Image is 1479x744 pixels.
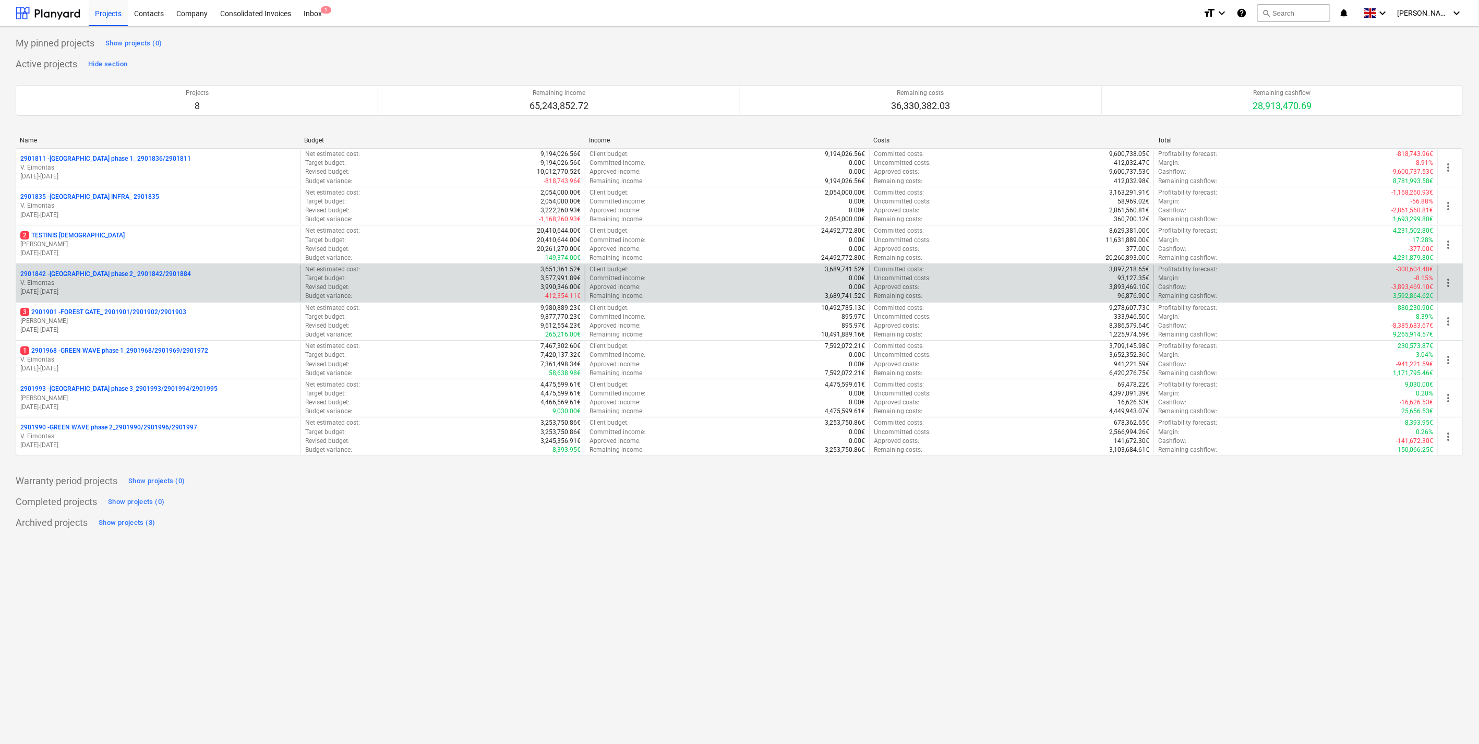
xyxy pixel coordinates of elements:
[590,254,644,262] p: Remaining income :
[590,150,629,159] p: Client budget :
[537,167,581,176] p: 10,012,770.52€
[1442,200,1455,212] span: more_vert
[891,89,950,98] p: Remaining costs
[305,226,360,235] p: Net estimated cost :
[540,351,581,359] p: 7,420,137.32€
[1109,304,1149,313] p: 9,278,607.73€
[99,517,155,529] div: Show projects (3)
[305,177,352,186] p: Budget variance :
[20,441,296,450] p: [DATE] - [DATE]
[128,475,185,487] div: Show projects (0)
[1109,351,1149,359] p: 3,652,352.36€
[540,313,581,321] p: 9,877,770.23€
[540,321,581,330] p: 9,612,554.23€
[590,369,644,378] p: Remaining income :
[540,342,581,351] p: 7,467,302.60€
[891,100,950,112] p: 36,330,382.03
[1413,236,1434,245] p: 17.28%
[1409,245,1434,254] p: -377.00€
[540,304,581,313] p: 9,980,889.23€
[874,398,919,407] p: Approved costs :
[874,389,931,398] p: Uncommitted costs :
[821,304,865,313] p: 10,492,785.13€
[20,193,296,219] div: 2901835 -[GEOGRAPHIC_DATA] INFRA_ 2901835V. Eimontas[DATE]-[DATE]
[20,403,296,412] p: [DATE] - [DATE]
[1415,159,1434,167] p: -8.91%
[20,201,296,210] p: V. Eimontas
[1377,7,1389,19] i: keyboard_arrow_down
[20,346,208,355] p: 2901968 - GREEN WAVE phase 1_2901968/2901969/2901972
[537,236,581,245] p: 20,410,644.00€
[1392,283,1434,292] p: -3,893,469.10€
[1158,389,1180,398] p: Margin :
[540,206,581,215] p: 3,222,260.93€
[20,346,29,355] span: 1
[1158,265,1217,274] p: Profitability forecast :
[1405,380,1434,389] p: 9,030.00€
[305,245,350,254] p: Revised budget :
[874,274,931,283] p: Uncommitted costs :
[1392,321,1434,330] p: -8,385,683.67€
[590,197,645,206] p: Committed income :
[20,163,296,172] p: V. Eimontas
[305,150,360,159] p: Net estimated cost :
[874,380,924,389] p: Committed costs :
[20,394,296,403] p: [PERSON_NAME]
[105,494,167,510] button: Show projects (0)
[530,89,588,98] p: Remaining income
[590,265,629,274] p: Client budget :
[1109,330,1149,339] p: 1,225,974.59€
[590,236,645,245] p: Committed income :
[1397,265,1434,274] p: -300,604.48€
[590,206,641,215] p: Approved income :
[304,137,580,144] div: Budget
[16,58,77,70] p: Active projects
[1400,398,1434,407] p: -16,626.53€
[849,245,865,254] p: 0.00€
[20,326,296,334] p: [DATE] - [DATE]
[821,226,865,235] p: 24,492,772.80€
[590,245,641,254] p: Approved income :
[1397,150,1434,159] p: -818,743.96€
[1109,369,1149,378] p: 6,420,276.75€
[1158,206,1186,215] p: Cashflow :
[540,188,581,197] p: 2,054,000.00€
[874,304,924,313] p: Committed costs :
[1114,360,1149,369] p: 941,221.59€
[305,380,360,389] p: Net estimated cost :
[1393,226,1434,235] p: 4,231,502.80€
[1158,321,1186,330] p: Cashflow :
[305,188,360,197] p: Net estimated cost :
[1398,9,1450,17] span: [PERSON_NAME]
[874,313,931,321] p: Uncommitted costs :
[1158,369,1217,378] p: Remaining cashflow :
[20,355,296,364] p: V. Eimontas
[874,197,931,206] p: Uncommitted costs :
[86,56,130,73] button: Hide section
[20,423,296,450] div: 2901990 -GREEN WAVE phase 2_2901990/2901996/2901997V. Eimontas[DATE]-[DATE]
[540,265,581,274] p: 3,651,361.52€
[1416,351,1434,359] p: 3.04%
[20,364,296,373] p: [DATE] - [DATE]
[874,206,919,215] p: Approved costs :
[305,398,350,407] p: Revised budget :
[305,342,360,351] p: Net estimated cost :
[874,245,919,254] p: Approved costs :
[1114,215,1149,224] p: 360,700.12€
[849,351,865,359] p: 0.00€
[540,197,581,206] p: 2,054,000.00€
[549,369,581,378] p: 58,638.98€
[841,313,865,321] p: 895.97€
[540,150,581,159] p: 9,194,026.56€
[545,330,581,339] p: 265,216.00€
[1158,197,1180,206] p: Margin :
[108,496,164,508] div: Show projects (0)
[20,240,296,249] p: [PERSON_NAME]
[305,313,346,321] p: Target budget :
[825,188,865,197] p: 2,054,000.00€
[874,360,919,369] p: Approved costs :
[305,254,352,262] p: Budget variance :
[1393,292,1434,301] p: 3,592,864.62€
[1158,292,1217,301] p: Remaining cashflow :
[825,150,865,159] p: 9,194,026.56€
